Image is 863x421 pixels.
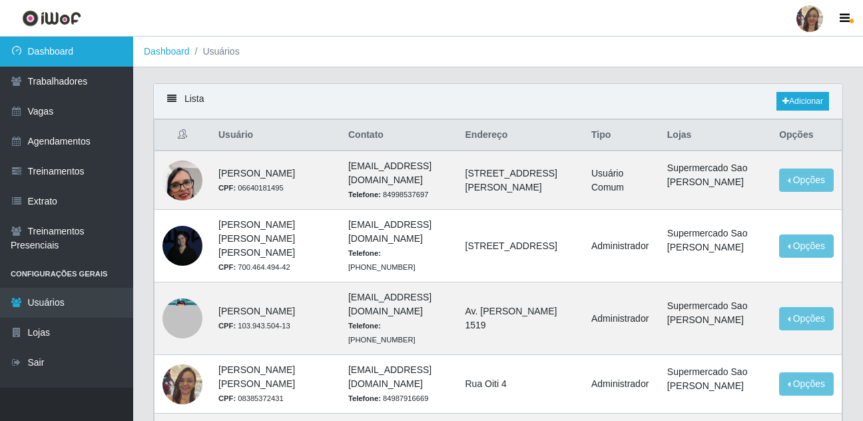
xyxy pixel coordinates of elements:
td: [STREET_ADDRESS][PERSON_NAME] [457,151,583,210]
td: Rua Oiti 4 [457,355,583,414]
td: [EMAIL_ADDRESS][DOMAIN_NAME] [340,151,457,210]
td: Administrador [583,210,659,282]
small: 08385372431 [218,394,284,402]
strong: CPF: [218,322,236,330]
td: [EMAIL_ADDRESS][DOMAIN_NAME] [340,282,457,355]
td: [EMAIL_ADDRESS][DOMAIN_NAME] [340,210,457,282]
td: Administrador [583,355,659,414]
button: Opções [779,169,834,192]
td: Administrador [583,282,659,355]
td: [PERSON_NAME] [210,151,340,210]
button: Opções [779,307,834,330]
td: [PERSON_NAME] [PERSON_NAME] [210,355,340,414]
small: 700.464.494-42 [218,263,290,271]
small: 84987916669 [348,394,428,402]
td: Av. [PERSON_NAME] 1519 [457,282,583,355]
strong: CPF: [218,394,236,402]
li: Supermercado Sao [PERSON_NAME] [667,226,763,254]
div: Lista [154,84,842,119]
th: Opções [771,120,842,151]
img: CoreUI Logo [22,10,81,27]
a: Adicionar [776,92,829,111]
li: Usuários [190,45,240,59]
th: Endereço [457,120,583,151]
small: 84998537697 [348,191,428,199]
th: Contato [340,120,457,151]
small: [PHONE_NUMBER] [348,249,416,271]
th: Lojas [659,120,771,151]
a: Dashboard [144,46,190,57]
button: Opções [779,372,834,396]
th: Tipo [583,120,659,151]
button: Opções [779,234,834,258]
nav: breadcrumb [133,37,863,67]
li: Supermercado Sao [PERSON_NAME] [667,365,763,393]
td: [PERSON_NAME] [PERSON_NAME] [PERSON_NAME] [210,210,340,282]
td: [EMAIL_ADDRESS][DOMAIN_NAME] [340,355,457,414]
th: Usuário [210,120,340,151]
strong: CPF: [218,263,236,271]
td: Usuário Comum [583,151,659,210]
strong: Telefone: [348,322,381,330]
strong: CPF: [218,184,236,192]
td: [PERSON_NAME] [210,282,340,355]
li: Supermercado Sao [PERSON_NAME] [667,299,763,327]
strong: Telefone: [348,394,381,402]
small: 06640181495 [218,184,284,192]
li: Supermercado Sao [PERSON_NAME] [667,161,763,189]
small: 103.943.504-13 [218,322,290,330]
strong: Telefone: [348,249,381,257]
strong: Telefone: [348,191,381,199]
small: [PHONE_NUMBER] [348,322,416,344]
td: [STREET_ADDRESS] [457,210,583,282]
